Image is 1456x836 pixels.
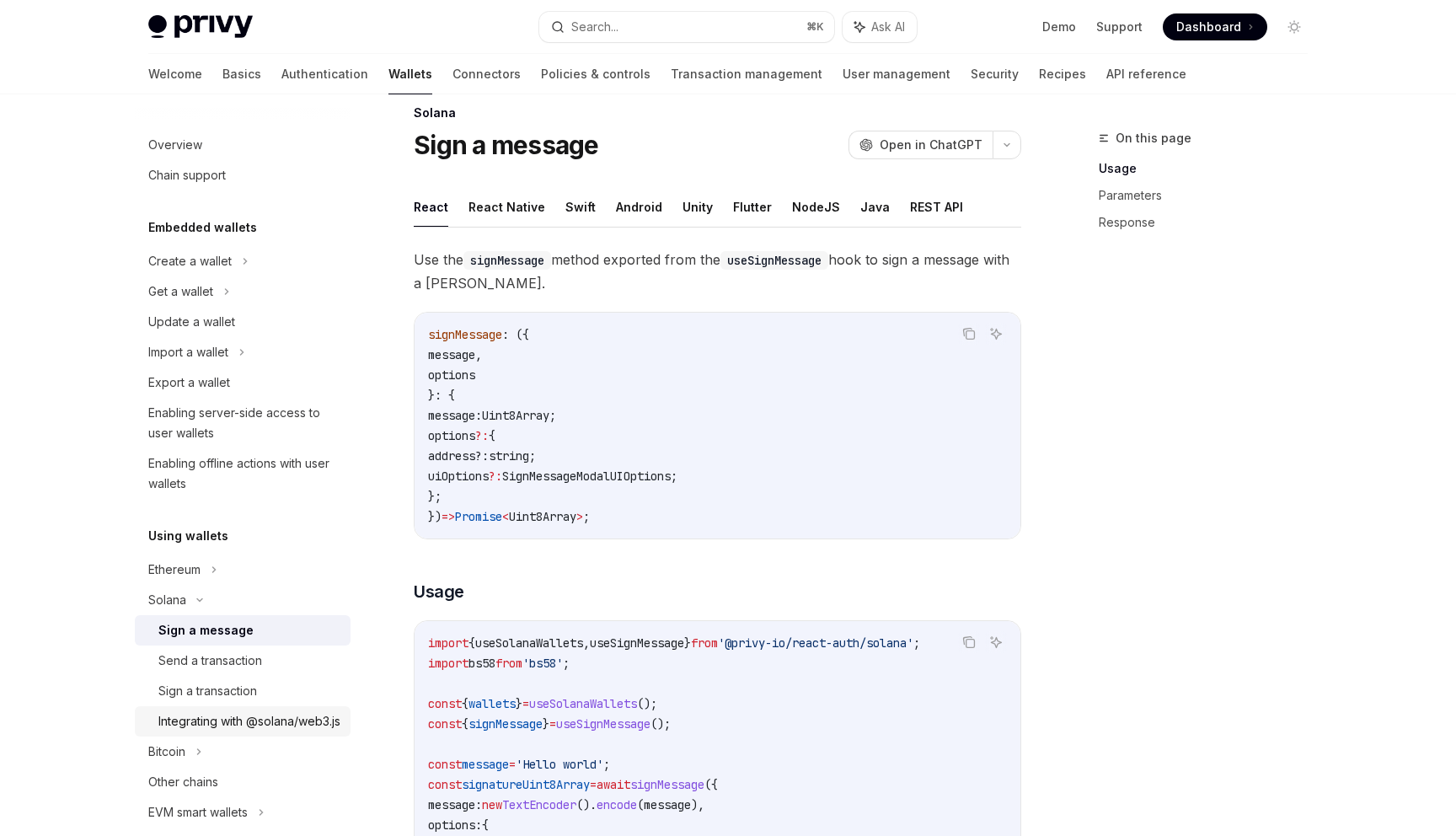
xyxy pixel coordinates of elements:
span: : [482,448,489,464]
span: const [428,716,462,731]
span: uiOptions [428,469,489,484]
button: Ask AI [843,12,917,42]
span: ; [549,408,556,423]
button: Ask AI [985,323,1007,345]
a: User management [843,54,950,94]
span: import [428,656,468,671]
span: wallets [468,696,516,711]
span: } [684,635,691,651]
a: Transaction management [671,54,822,94]
div: Create a wallet [148,251,232,271]
span: }) [428,509,442,524]
button: REST API [910,187,963,227]
span: > [576,509,583,524]
span: , [583,635,590,651]
span: }; [428,489,442,504]
div: Import a wallet [148,342,228,362]
button: Swift [565,187,596,227]
span: Usage [414,580,464,603]
span: const [428,757,462,772]
div: Integrating with @solana/web3.js [158,711,340,731]
span: { [462,716,468,731]
span: ; [603,757,610,772]
span: message [644,797,691,812]
span: ?: [489,469,502,484]
div: EVM smart wallets [148,802,248,823]
h5: Embedded wallets [148,217,257,238]
div: Sign a transaction [158,681,257,701]
a: API reference [1106,54,1186,94]
span: message [428,347,475,362]
a: Support [1096,19,1143,35]
div: Ethereum [148,560,201,580]
span: message [462,757,509,772]
a: Parameters [1099,182,1321,209]
div: Solana [414,104,1021,121]
a: Update a wallet [135,307,351,337]
span: const [428,696,462,711]
span: { [462,696,468,711]
div: Other chains [148,772,218,792]
span: ; [913,635,920,651]
span: = [509,757,516,772]
span: ?: [475,428,489,443]
span: ({ [704,777,718,792]
span: { [482,817,489,833]
span: }: { [428,388,455,403]
span: ; [671,469,677,484]
div: Get a wallet [148,281,213,302]
div: Enabling offline actions with user wallets [148,453,340,494]
a: Recipes [1039,54,1086,94]
a: Authentication [281,54,368,94]
span: new [482,797,502,812]
button: Unity [682,187,713,227]
a: Enabling server-side access to user wallets [135,398,351,448]
a: Sign a transaction [135,676,351,706]
button: React Native [468,187,545,227]
span: options [428,428,475,443]
img: light logo [148,15,253,39]
div: Solana [148,590,186,610]
span: useSolanaWallets [475,635,583,651]
a: Wallets [388,54,432,94]
a: Chain support [135,160,351,190]
span: => [442,509,455,524]
span: 'bs58' [522,656,563,671]
h1: Sign a message [414,130,599,160]
a: Security [971,54,1019,94]
button: Search...⌘K [539,12,834,42]
button: Toggle dark mode [1281,13,1308,40]
span: '@privy-io/react-auth/solana' [718,635,913,651]
code: signMessage [463,251,551,270]
span: : ({ [502,327,529,342]
span: encode [597,797,637,812]
div: Chain support [148,165,226,185]
span: bs58 [468,656,495,671]
a: Basics [222,54,261,94]
span: Open in ChatGPT [880,137,982,153]
div: Export a wallet [148,372,230,393]
span: useSolanaWallets [529,696,637,711]
span: ; [583,509,590,524]
span: import [428,635,468,651]
span: Use the method exported from the hook to sign a message with a [PERSON_NAME]. [414,248,1021,295]
span: 'Hello world' [516,757,603,772]
div: Search... [571,17,618,37]
a: Usage [1099,155,1321,182]
span: message: [428,408,482,423]
button: Android [616,187,662,227]
button: Open in ChatGPT [848,131,993,159]
div: Update a wallet [148,312,235,332]
span: } [516,696,522,711]
span: ( [637,797,644,812]
span: ; [563,656,570,671]
button: Flutter [733,187,772,227]
a: Integrating with @solana/web3.js [135,706,351,737]
span: Ask AI [871,19,905,35]
span: (). [576,797,597,812]
span: Dashboard [1176,19,1241,35]
a: Response [1099,209,1321,236]
a: Policies & controls [541,54,650,94]
button: Ask AI [985,631,1007,653]
span: ), [691,797,704,812]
